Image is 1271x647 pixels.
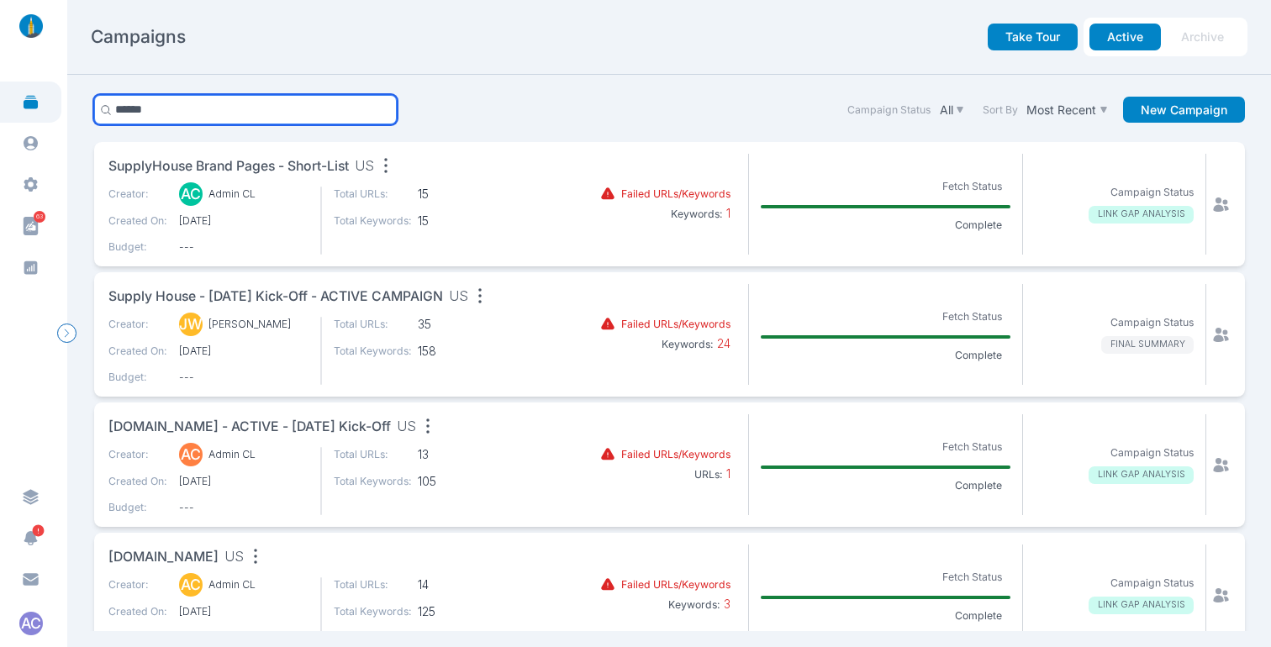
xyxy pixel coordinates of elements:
[1123,97,1245,124] button: New Campaign
[108,187,167,202] p: Creator:
[1110,445,1194,460] p: Campaign Status
[334,447,412,462] p: Total URLs:
[621,577,730,592] p: Failed URLs/Keywords
[108,630,167,645] p: Budget:
[334,474,412,489] p: Total Keywords:
[940,103,953,118] p: All
[91,25,186,49] h2: Campaigns
[397,417,416,438] span: US
[723,206,730,220] span: 1
[179,344,309,359] span: [DATE]
[179,313,203,336] div: JW
[108,417,391,438] span: [DOMAIN_NAME] - ACTIVE - [DATE] kick-off
[108,370,167,385] p: Budget:
[179,474,309,489] span: [DATE]
[108,317,167,332] p: Creator:
[355,156,374,177] span: US
[108,213,167,229] p: Created On:
[179,573,203,597] div: AC
[418,577,496,592] span: 14
[334,317,412,332] p: Total URLs:
[933,566,1010,587] p: Fetch Status
[108,239,167,255] p: Budget:
[179,370,309,385] span: ---
[418,213,496,229] span: 15
[720,597,730,611] span: 3
[108,547,219,568] span: [DOMAIN_NAME]
[946,218,1010,233] p: Complete
[179,443,203,466] div: AC
[1089,24,1161,50] button: Active
[108,474,167,489] p: Created On:
[334,213,412,229] p: Total Keywords:
[208,447,256,462] p: Admin CL
[621,317,730,332] p: Failed URLs/Keywords
[108,577,167,592] p: Creator:
[1110,576,1194,591] p: Campaign Status
[418,187,496,202] span: 15
[1110,315,1194,330] p: Campaign Status
[933,176,1010,197] p: Fetch Status
[694,468,723,481] b: URLs:
[1089,597,1194,614] p: LINK GAP ANALYSIS
[108,344,167,359] p: Created On:
[108,156,349,177] span: SupplyHouse Brand Pages - short-list
[1089,206,1194,224] p: LINK GAP ANALYSIS
[668,598,720,611] b: Keywords:
[1110,185,1194,200] p: Campaign Status
[418,317,496,332] span: 35
[418,344,496,359] span: 158
[418,604,496,619] span: 125
[334,577,412,592] p: Total URLs:
[108,604,167,619] p: Created On:
[13,14,49,38] img: linklaunch_small.2ae18699.png
[179,182,203,206] div: AC
[334,344,412,359] p: Total Keywords:
[208,187,256,202] p: Admin CL
[1101,336,1194,354] p: FINAL SUMMARY
[662,338,714,350] b: Keywords:
[108,287,443,308] span: Supply House - [DATE] Kick-off - ACTIVE CAMPAIGN
[34,211,45,223] span: 63
[179,604,309,619] span: [DATE]
[1024,99,1111,120] button: Most Recent
[418,474,496,489] span: 105
[714,336,730,350] span: 24
[208,577,256,592] p: Admin CL
[933,436,1010,457] p: Fetch Status
[621,447,730,462] p: Failed URLs/Keywords
[334,187,412,202] p: Total URLs:
[334,604,412,619] p: Total Keywords:
[208,317,291,332] p: [PERSON_NAME]
[108,447,167,462] p: Creator:
[179,630,309,645] span: ---
[108,500,167,515] p: Budget:
[449,287,468,308] span: US
[418,447,496,462] span: 13
[983,103,1018,118] label: Sort By
[179,213,309,229] span: [DATE]
[933,306,1010,327] p: Fetch Status
[224,547,244,568] span: US
[1163,24,1242,50] button: Archive
[723,466,730,481] span: 1
[179,500,309,515] span: ---
[621,187,730,202] p: Failed URLs/Keywords
[671,208,723,220] b: Keywords:
[946,608,1010,623] p: Complete
[847,103,931,118] label: Campaign Status
[946,478,1010,493] p: Complete
[936,99,968,120] button: All
[1089,466,1194,484] p: LINK GAP ANALYSIS
[988,24,1078,50] button: Take Tour
[1026,103,1096,118] p: Most Recent
[179,239,309,255] span: ---
[946,348,1010,363] p: Complete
